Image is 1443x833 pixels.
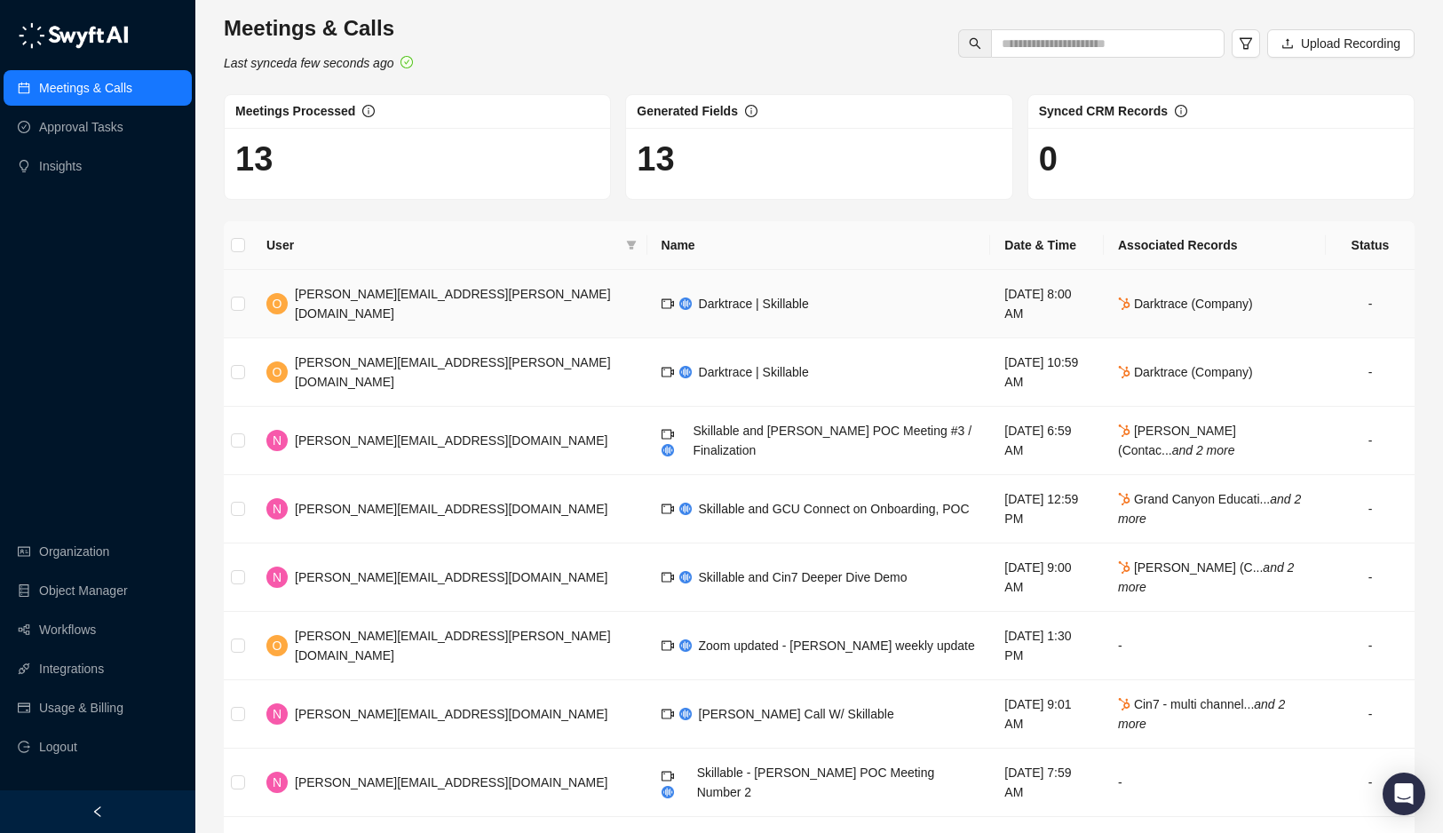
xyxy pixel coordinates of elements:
a: Object Manager [39,573,128,608]
td: - [1326,680,1415,749]
span: video-camera [662,708,674,720]
span: Upload Recording [1301,34,1400,53]
span: info-circle [1175,105,1187,117]
span: search [969,37,981,50]
td: [DATE] 10:59 AM [990,338,1104,407]
span: video-camera [662,571,674,583]
span: [PERSON_NAME] (C... [1118,560,1294,594]
td: - [1326,270,1415,338]
span: [PERSON_NAME][EMAIL_ADDRESS][DOMAIN_NAME] [295,433,607,448]
span: video-camera [662,297,674,310]
span: [PERSON_NAME][EMAIL_ADDRESS][DOMAIN_NAME] [295,502,607,516]
span: O [273,362,282,382]
td: - [1104,612,1326,680]
img: chorus-BBBF9yxZ.png [679,297,692,310]
th: Associated Records [1104,221,1326,270]
th: Date & Time [990,221,1104,270]
span: left [91,805,104,818]
span: Skillable - [PERSON_NAME] POC Meeting Number 2 [697,766,935,799]
span: Grand Canyon Educati... [1118,492,1301,526]
span: [PERSON_NAME][EMAIL_ADDRESS][PERSON_NAME][DOMAIN_NAME] [295,355,611,389]
span: O [273,636,282,655]
span: Synced CRM Records [1039,104,1168,118]
th: Status [1326,221,1415,270]
td: [DATE] 8:00 AM [990,270,1104,338]
span: info-circle [745,105,757,117]
td: [DATE] 9:01 AM [990,680,1104,749]
td: - [1326,543,1415,612]
td: - [1104,749,1326,817]
span: N [273,773,281,792]
a: Approval Tasks [39,109,123,145]
h1: 13 [235,139,599,179]
a: Integrations [39,651,104,686]
td: - [1326,475,1415,543]
span: Darktrace (Company) [1118,297,1253,311]
span: O [273,294,282,313]
span: Darktrace | Skillable [699,297,809,311]
span: Meetings Processed [235,104,355,118]
img: chorus-BBBF9yxZ.png [679,708,692,720]
h1: 13 [637,139,1001,179]
span: [PERSON_NAME][EMAIL_ADDRESS][PERSON_NAME][DOMAIN_NAME] [295,287,611,321]
span: video-camera [662,770,674,782]
h3: Meetings & Calls [224,14,413,43]
span: filter [622,232,640,258]
td: - [1326,612,1415,680]
span: [PERSON_NAME][EMAIL_ADDRESS][DOMAIN_NAME] [295,707,607,721]
td: - [1326,338,1415,407]
span: video-camera [662,639,674,652]
td: [DATE] 9:00 AM [990,543,1104,612]
span: Generated Fields [637,104,738,118]
span: Skillable and GCU Connect on Onboarding, POC [699,502,970,516]
span: check-circle [400,56,413,68]
td: [DATE] 12:59 PM [990,475,1104,543]
span: [PERSON_NAME][EMAIL_ADDRESS][PERSON_NAME][DOMAIN_NAME] [295,629,611,662]
th: Name [647,221,991,270]
button: Upload Recording [1267,29,1415,58]
img: chorus-BBBF9yxZ.png [679,503,692,515]
span: filter [626,240,637,250]
span: video-camera [662,428,674,440]
span: info-circle [362,105,375,117]
span: [PERSON_NAME] (Contac... [1118,424,1236,457]
h1: 0 [1039,139,1403,179]
a: Usage & Billing [39,690,123,726]
i: and 2 more [1118,492,1301,526]
span: Darktrace (Company) [1118,365,1253,379]
td: - [1326,407,1415,475]
i: and 2 more [1172,443,1235,457]
i: and 2 more [1118,560,1294,594]
span: Cin7 - multi channel... [1118,697,1285,731]
span: Logout [39,729,77,765]
span: N [273,567,281,587]
i: Last synced a few seconds ago [224,56,393,70]
span: Skillable and [PERSON_NAME] POC Meeting #3 / Finalization [693,424,971,457]
span: [PERSON_NAME] Call W/ Skillable [699,707,894,721]
img: chorus-BBBF9yxZ.png [679,571,692,583]
img: chorus-BBBF9yxZ.png [662,444,674,456]
a: Organization [39,534,109,569]
span: Zoom updated - [PERSON_NAME] weekly update [699,639,975,653]
span: [PERSON_NAME][EMAIL_ADDRESS][DOMAIN_NAME] [295,570,607,584]
span: N [273,499,281,519]
img: logo-05li4sbe.png [18,22,129,49]
span: N [273,431,281,450]
td: [DATE] 6:59 AM [990,407,1104,475]
td: - [1326,749,1415,817]
span: filter [1239,36,1253,51]
span: video-camera [662,366,674,378]
img: chorus-BBBF9yxZ.png [662,786,674,798]
span: Skillable and Cin7 Deeper Dive Demo [699,570,908,584]
td: [DATE] 1:30 PM [990,612,1104,680]
span: [PERSON_NAME][EMAIL_ADDRESS][DOMAIN_NAME] [295,775,607,789]
div: Open Intercom Messenger [1383,773,1425,815]
td: [DATE] 7:59 AM [990,749,1104,817]
img: chorus-BBBF9yxZ.png [679,639,692,652]
i: and 2 more [1118,697,1285,731]
span: User [266,235,619,255]
span: upload [1281,37,1294,50]
span: logout [18,741,30,753]
span: Darktrace | Skillable [699,365,809,379]
a: Meetings & Calls [39,70,132,106]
